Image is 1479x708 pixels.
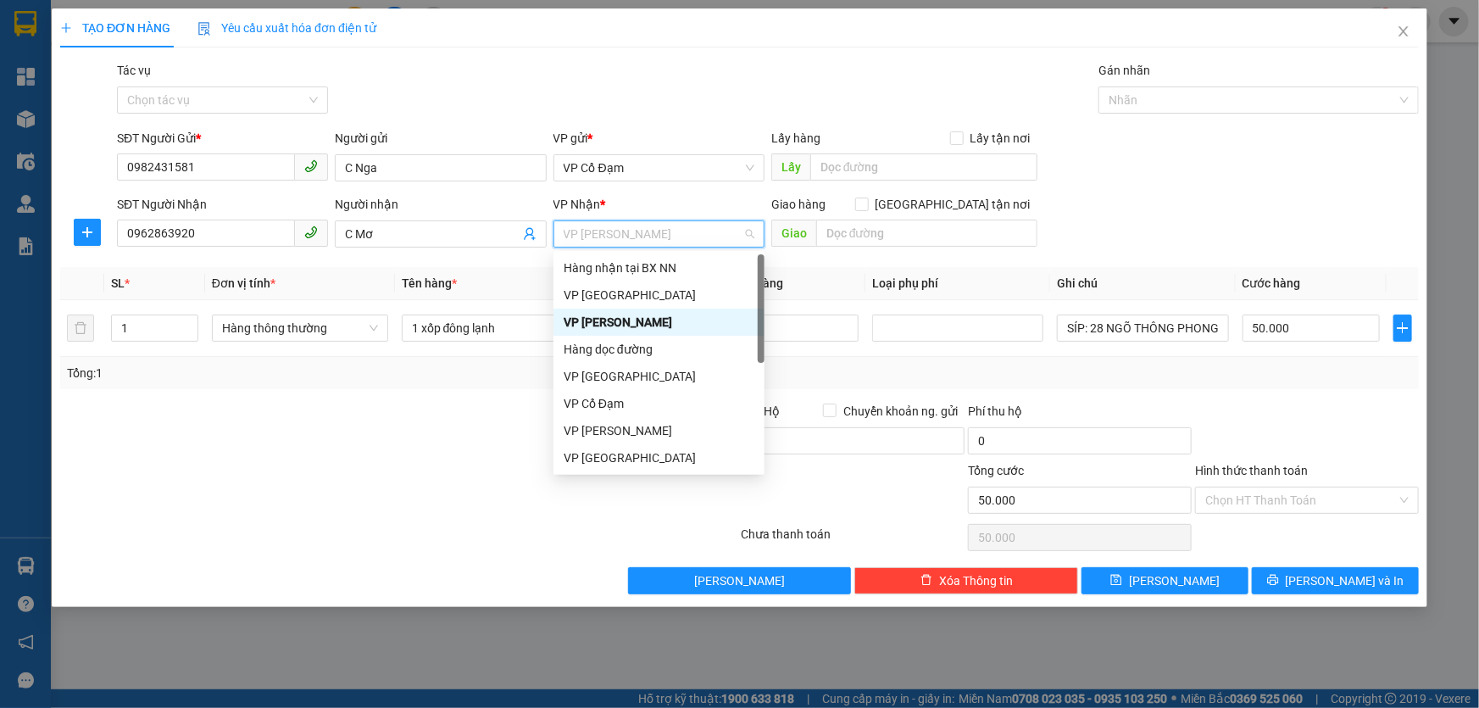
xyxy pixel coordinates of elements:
[1394,321,1411,335] span: plus
[60,21,170,35] span: TẠO ĐƠN HÀNG
[564,394,754,413] div: VP Cổ Đạm
[628,567,852,594] button: [PERSON_NAME]
[564,259,754,277] div: Hàng nhận tại BX NN
[553,444,765,471] div: VP Xuân Giang
[1267,574,1279,588] span: printer
[117,195,328,214] div: SĐT Người Nhận
[222,315,378,341] span: Hàng thông thường
[564,340,754,359] div: Hàng dọc đường
[564,155,754,181] span: VP Cổ Đạm
[721,315,859,342] input: 0
[304,159,318,173] span: phone
[771,153,810,181] span: Lấy
[810,153,1037,181] input: Dọc đường
[740,525,967,555] div: Chưa thanh toán
[816,220,1037,247] input: Dọc đường
[1081,567,1248,594] button: save[PERSON_NAME]
[197,21,376,35] span: Yêu cầu xuất hóa đơn điện tử
[402,315,573,342] input: VD: Bàn, Ghế
[117,129,328,148] div: SĐT Người Gửi
[553,390,765,417] div: VP Cổ Đạm
[771,220,816,247] span: Giao
[964,129,1037,148] span: Lấy tận nơi
[335,195,546,214] div: Người nhận
[553,198,601,211] span: VP Nhận
[158,42,709,63] li: Cổ Đạm, xã [GEOGRAPHIC_DATA], [GEOGRAPHIC_DATA]
[564,221,754,247] span: VP Hoàng Liệt
[694,571,785,590] span: [PERSON_NAME]
[920,574,932,588] span: delete
[1393,315,1412,342] button: plus
[553,254,765,282] div: Hàng nhận tại BX NN
[553,336,765,363] div: Hàng dọc đường
[854,567,1078,594] button: deleteXóa Thông tin
[21,123,197,151] b: GỬI : VP Cổ Đạm
[771,198,826,211] span: Giao hàng
[1397,25,1410,38] span: close
[1098,64,1150,77] label: Gán nhãn
[553,282,765,309] div: VP Mỹ Đình
[968,464,1024,477] span: Tổng cước
[212,276,275,290] span: Đơn vị tính
[553,129,765,148] div: VP gửi
[869,195,1037,214] span: [GEOGRAPHIC_DATA] tận nơi
[335,129,546,148] div: Người gửi
[1050,267,1235,300] th: Ghi chú
[865,267,1050,300] th: Loại phụ phí
[564,449,754,467] div: VP [GEOGRAPHIC_DATA]
[553,363,765,390] div: VP Hà Đông
[564,313,754,332] div: VP [PERSON_NAME]
[553,309,765,336] div: VP Hoàng Liệt
[74,219,101,246] button: plus
[197,22,211,36] img: icon
[304,226,318,239] span: phone
[939,571,1013,590] span: Xóa Thông tin
[968,402,1192,427] div: Phí thu hộ
[1129,571,1220,590] span: [PERSON_NAME]
[564,421,754,440] div: VP [PERSON_NAME]
[1252,567,1419,594] button: printer[PERSON_NAME] và In
[771,131,820,145] span: Lấy hàng
[1380,8,1427,56] button: Close
[75,226,100,239] span: plus
[564,367,754,386] div: VP [GEOGRAPHIC_DATA]
[60,22,72,34] span: plus
[1110,574,1122,588] span: save
[117,64,151,77] label: Tác vụ
[1195,464,1308,477] label: Hình thức thanh toán
[1057,315,1228,342] input: Ghi Chú
[523,227,537,241] span: user-add
[1243,276,1301,290] span: Cước hàng
[111,276,125,290] span: SL
[402,276,457,290] span: Tên hàng
[21,21,106,106] img: logo.jpg
[564,286,754,304] div: VP [GEOGRAPHIC_DATA]
[837,402,965,421] span: Chuyển khoản ng. gửi
[67,364,571,382] div: Tổng: 1
[553,417,765,444] div: VP Cương Gián
[67,315,94,342] button: delete
[158,63,709,84] li: Hotline: 1900252555
[1286,571,1404,590] span: [PERSON_NAME] và In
